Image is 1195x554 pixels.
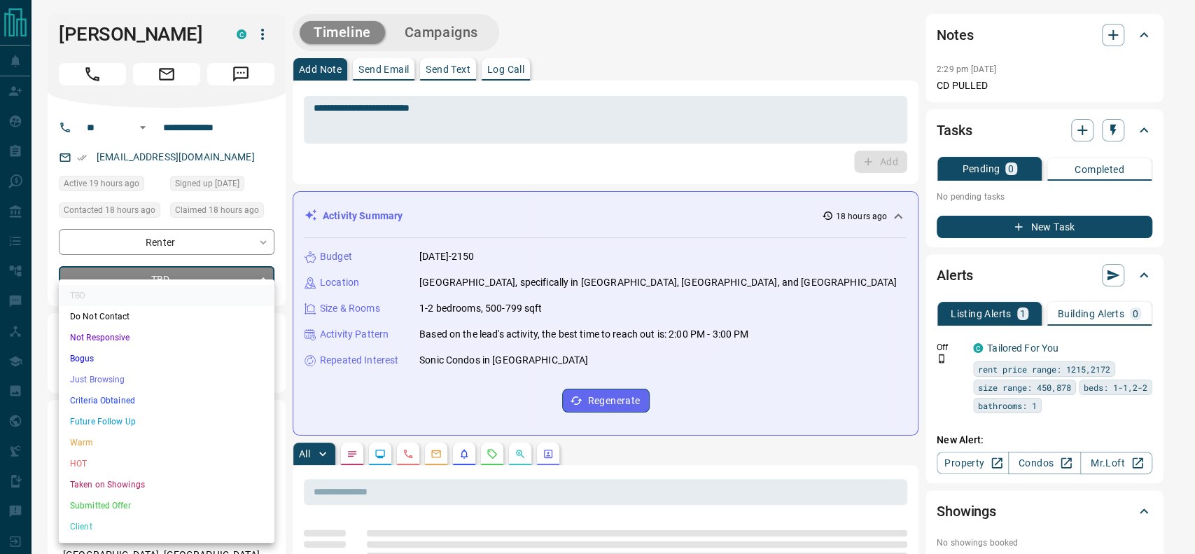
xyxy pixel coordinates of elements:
[59,411,274,432] li: Future Follow Up
[59,474,274,495] li: Taken on Showings
[59,432,274,453] li: Warm
[59,516,274,537] li: Client
[59,453,274,474] li: HOT
[59,495,274,516] li: Submitted Offer
[59,390,274,411] li: Criteria Obtained
[59,369,274,390] li: Just Browsing
[59,348,274,369] li: Bogus
[59,306,274,327] li: Do Not Contact
[59,327,274,348] li: Not Responsive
